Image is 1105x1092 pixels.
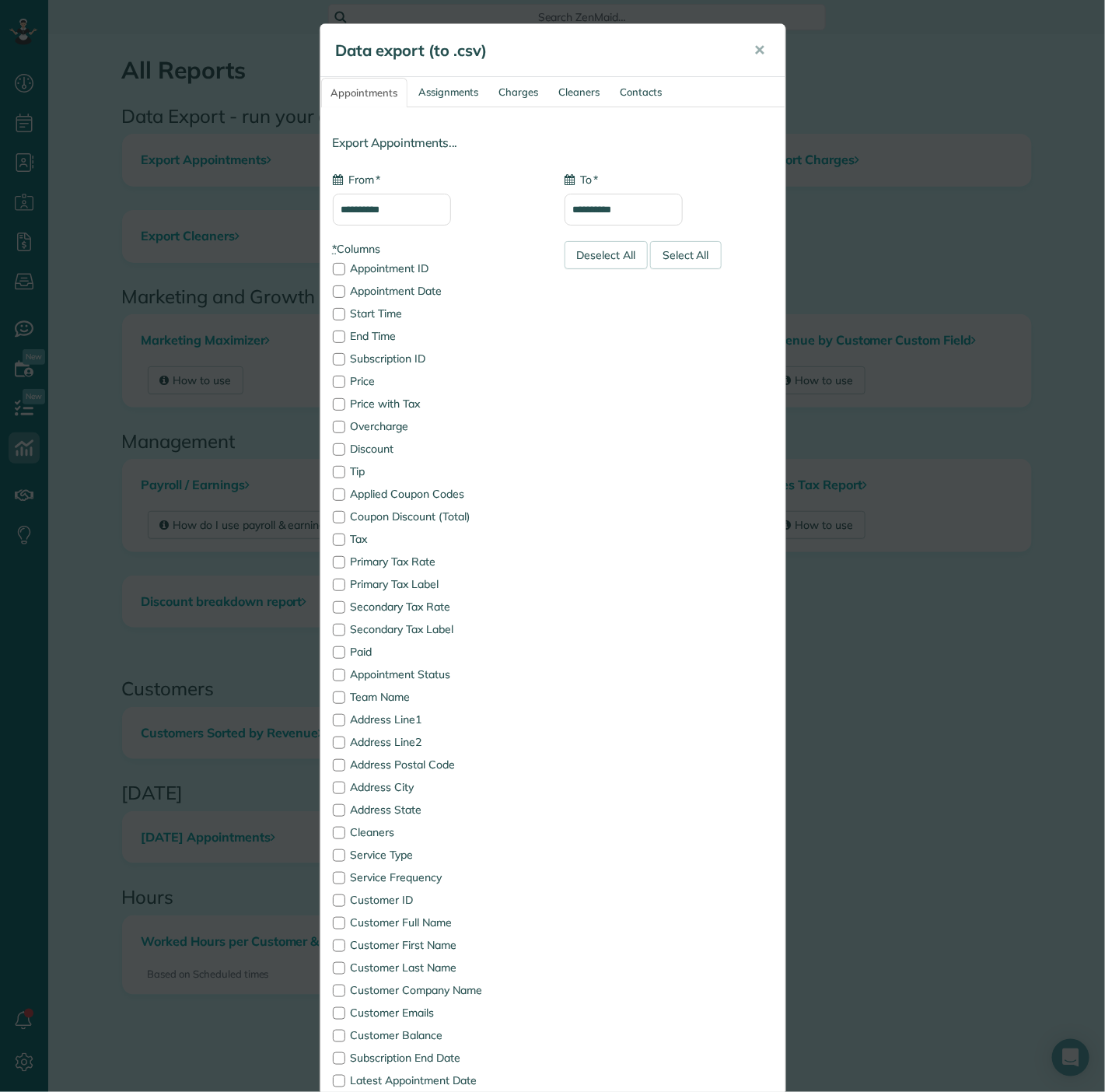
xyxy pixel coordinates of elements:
label: End Time [333,331,541,341]
label: To [565,172,599,187]
label: Customer Last Name [333,962,541,973]
label: Customer First Name [333,940,541,950]
label: Address State [333,804,541,815]
div: Deselect All [565,241,649,269]
label: Address Line2 [333,737,541,747]
label: Coupon Discount (Total) [333,511,541,522]
label: Address City [333,782,541,793]
label: Price [333,376,541,387]
a: Assignments [409,78,488,107]
label: Appointment ID [333,263,541,274]
label: Customer Emails [333,1007,541,1018]
label: Latest Appointment Date [333,1075,541,1086]
label: Customer Balance [333,1030,541,1041]
label: Address Line1 [333,714,541,725]
label: Customer Full Name [333,917,541,928]
label: Appointment Date [333,285,541,296]
label: Primary Tax Rate [333,556,541,567]
label: Appointment Status [333,669,541,680]
label: Start Time [333,308,541,319]
label: Customer Company Name [333,985,541,996]
label: Tip [333,466,541,477]
label: Overcharge [333,421,541,432]
label: Team Name [333,691,541,702]
label: Service Frequency [333,872,541,883]
label: Customer ID [333,894,541,905]
label: Subscription End Date [333,1052,541,1063]
label: Service Type [333,849,541,860]
label: Paid [333,646,541,657]
label: Columns [333,241,541,257]
label: Price with Tax [333,398,541,409]
h5: Data export (to .csv) [336,40,733,61]
div: Select All [650,241,722,269]
label: Cleaners [333,827,541,838]
label: Tax [333,534,541,544]
label: Applied Coupon Codes [333,488,541,499]
a: Charges [490,78,548,107]
label: From [333,172,381,187]
span: ✕ [754,41,766,59]
a: Cleaners [549,78,609,107]
label: Address Postal Code [333,759,541,770]
h4: Export Appointments... [333,136,773,149]
a: Contacts [610,78,671,107]
label: Secondary Tax Rate [333,601,541,612]
label: Primary Tax Label [333,579,541,590]
label: Secondary Tax Label [333,624,541,635]
a: Appointments [321,78,408,107]
label: Subscription ID [333,353,541,364]
label: Discount [333,443,541,454]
